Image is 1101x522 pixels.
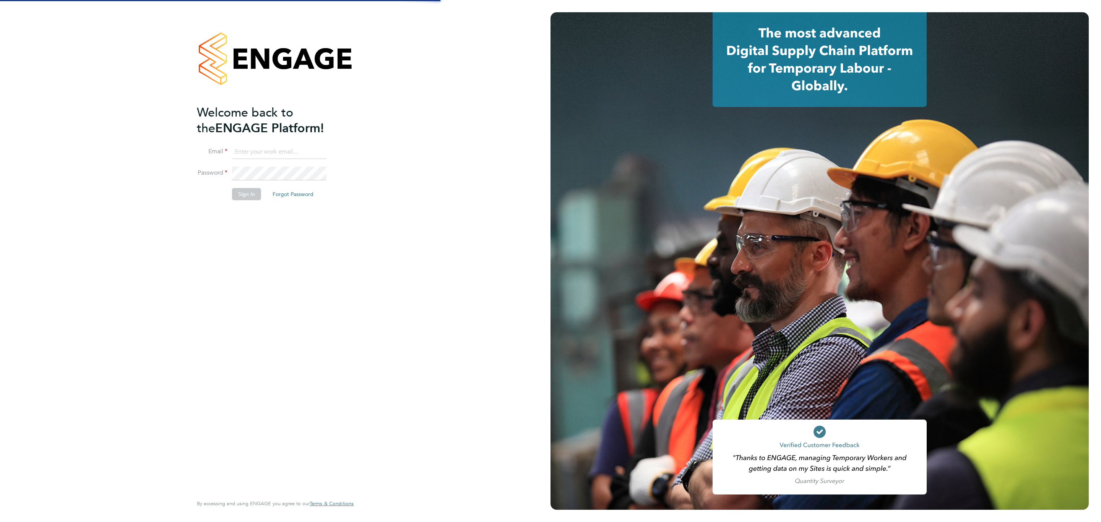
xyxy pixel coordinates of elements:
span: By accessing and using ENGAGE you agree to our [197,500,354,507]
label: Email [197,148,227,156]
input: Enter your work email... [232,145,326,159]
button: Sign In [232,188,261,200]
span: Terms & Conditions [310,500,354,507]
h2: ENGAGE Platform! [197,105,346,136]
a: Terms & Conditions [310,501,354,507]
label: Password [197,169,227,177]
span: Welcome back to the [197,105,293,136]
button: Forgot Password [266,188,320,200]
